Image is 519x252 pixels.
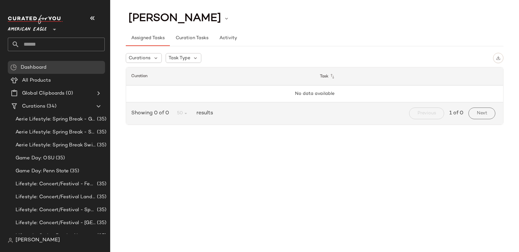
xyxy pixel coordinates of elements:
[496,56,501,60] img: svg%3e
[10,64,17,71] img: svg%3e
[129,55,150,62] span: Curations
[16,180,96,188] span: Lifestyle: Concert/Festival - Femme
[175,36,208,41] span: Curation Tasks
[16,219,96,227] span: Lifestyle: Concert/Festival - [GEOGRAPHIC_DATA]
[8,15,63,24] img: cfy_white_logo.C9jOOHJF.svg
[65,90,73,97] span: (0)
[96,193,106,201] span: (35)
[96,232,106,240] span: (35)
[22,103,45,110] span: Curations
[16,129,96,136] span: Aerie Lifestyle: Spring Break - Sporty
[54,155,65,162] span: (35)
[22,90,65,97] span: Global Clipboards
[477,111,487,116] span: Next
[468,108,495,119] button: Next
[21,64,46,71] span: Dashboard
[449,109,463,117] span: 1 of 0
[131,109,171,117] span: Showing 0 of 0
[128,12,221,25] span: [PERSON_NAME]
[22,77,51,84] span: All Products
[16,116,96,123] span: Aerie Lifestyle: Spring Break - Girly/Femme
[16,236,60,244] span: [PERSON_NAME]
[219,36,237,41] span: Activity
[16,232,96,240] span: Lifestyle: Spring Break- Airport Style
[96,180,106,188] span: (35)
[126,86,503,102] td: No data available
[126,67,315,86] th: Curation
[96,116,106,123] span: (35)
[45,103,56,110] span: (34)
[16,167,69,175] span: Game Day: Penn State
[16,206,96,214] span: Lifestyle: Concert/Festival - Sporty
[315,67,503,86] th: Task
[96,219,106,227] span: (35)
[16,155,54,162] span: Game Day: OSU
[16,193,96,201] span: Lifestyle: Concert/Festival Landing Page
[131,36,165,41] span: Assigned Tasks
[69,167,79,175] span: (35)
[8,22,47,34] span: American Eagle
[169,55,190,62] span: Task Type
[96,206,106,214] span: (35)
[194,109,213,117] span: results
[96,142,106,149] span: (35)
[96,129,106,136] span: (35)
[8,238,13,243] img: svg%3e
[16,142,96,149] span: Aerie Lifestyle: Spring Break Swimsuits Landing Page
